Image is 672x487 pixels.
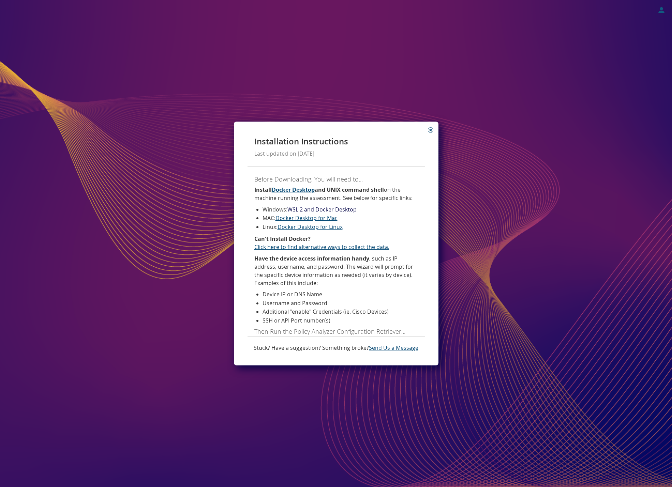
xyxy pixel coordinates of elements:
strong: Install and UNIX command shell [254,186,384,193]
p: Stuck? Have a suggestion? Something broke? [254,344,418,352]
li: Additional "enable" Credentials (ie. Cisco Devices) [263,308,418,316]
a: Click here to find alternative ways to collect the data. [254,243,389,251]
a: Docker Desktop for Mac [275,214,338,222]
li: Windows: [263,205,418,214]
a: Send Us a Message [369,344,418,351]
a: WSL 2 and Docker Desktop [287,206,357,213]
strong: Can't Install Docker? [254,235,311,242]
a: Docker Desktop [272,186,315,193]
h2: Then Run the Policy Analyzer Configuration Retriever... [254,328,418,335]
li: Linux: [263,223,418,232]
strong: Have the device access information handy [254,255,369,262]
li: Device IP or DNS Name [263,290,418,299]
h2: Before Downloading, You will need to... [254,176,418,183]
li: SSH or API Port number(s) [263,316,418,325]
h3: Last updated on [DATE] [254,151,418,157]
p: , such as IP address, username, and password. The wizard will prompt for the specific device info... [254,254,418,287]
p: on the machine running the assessment. See below for specific links: [254,186,418,202]
a: Docker Desktop for Linux [278,223,343,231]
li: Username and Password [263,299,418,308]
li: MAC: [263,214,418,223]
h1: Installation Instructions [254,137,418,146]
